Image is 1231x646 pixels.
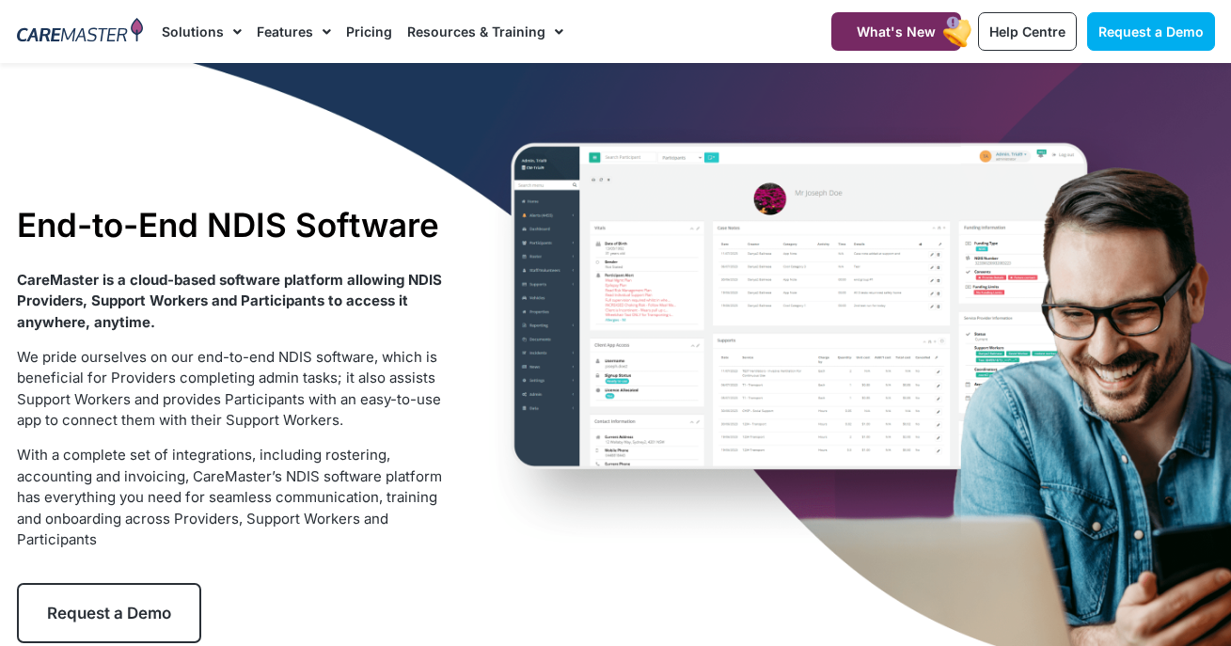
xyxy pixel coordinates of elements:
[17,18,144,46] img: CareMaster Logo
[831,12,961,51] a: What's New
[857,24,936,39] span: What's New
[17,205,449,244] h1: End-to-End NDIS Software
[17,445,449,551] p: With a complete set of integrations, including rostering, accounting and invoicing, CareMaster’s ...
[17,348,441,430] span: We pride ourselves on our end-to-end NDIS software, which is beneficial for Providers completing ...
[47,604,171,622] span: Request a Demo
[1087,12,1215,51] a: Request a Demo
[17,271,442,331] strong: CareMaster is a cloud-based software platform allowing NDIS Providers, Support Workers and Partic...
[1098,24,1204,39] span: Request a Demo
[978,12,1077,51] a: Help Centre
[989,24,1065,39] span: Help Centre
[17,583,201,643] a: Request a Demo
